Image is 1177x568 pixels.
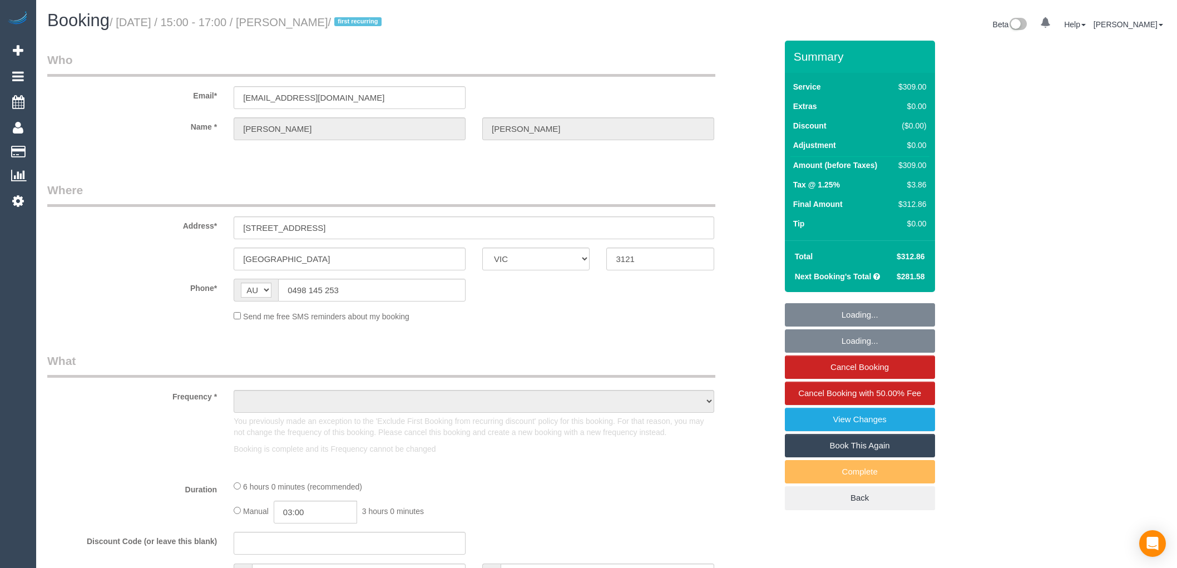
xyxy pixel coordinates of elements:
label: Amount (before Taxes) [793,160,877,171]
p: You previously made an exception to the 'Exclude First Booking from recurring discount' policy fo... [234,416,714,438]
label: Adjustment [793,140,836,151]
input: Email* [234,86,466,109]
a: [PERSON_NAME] [1094,20,1163,29]
div: $0.00 [894,101,926,112]
div: $309.00 [894,81,926,92]
strong: Total [795,252,813,261]
a: Help [1064,20,1086,29]
div: $0.00 [894,218,926,229]
span: Send me free SMS reminders about my booking [243,312,409,321]
div: $309.00 [894,160,926,171]
input: Last Name* [482,117,714,140]
strong: Next Booking's Total [795,272,872,281]
div: Open Intercom Messenger [1139,530,1166,557]
a: Cancel Booking [785,355,935,379]
span: Manual [243,507,269,516]
a: View Changes [785,408,935,431]
label: Final Amount [793,199,843,210]
legend: What [47,353,715,378]
a: Beta [993,20,1027,29]
a: Book This Again [785,434,935,457]
a: Back [785,486,935,510]
span: Cancel Booking with 50.00% Fee [798,388,921,398]
legend: Who [47,52,715,77]
span: first recurring [334,17,382,26]
input: Post Code* [606,248,714,270]
input: Phone* [278,279,466,302]
label: Frequency * [39,387,225,402]
h3: Summary [794,50,929,63]
label: Extras [793,101,817,112]
label: Service [793,81,821,92]
div: $312.86 [894,199,926,210]
small: / [DATE] / 15:00 - 17:00 / [PERSON_NAME] [110,16,385,28]
label: Name * [39,117,225,132]
input: First Name* [234,117,466,140]
label: Duration [39,480,225,495]
img: New interface [1008,18,1027,32]
img: Automaid Logo [7,11,29,27]
span: $281.58 [897,272,925,281]
span: / [328,16,385,28]
label: Tip [793,218,805,229]
label: Email* [39,86,225,101]
p: Booking is complete and its Frequency cannot be changed [234,443,714,455]
label: Discount [793,120,827,131]
label: Phone* [39,279,225,294]
span: $312.86 [897,252,925,261]
span: 3 hours 0 minutes [362,507,424,516]
div: ($0.00) [894,120,926,131]
label: Discount Code (or leave this blank) [39,532,225,547]
div: $0.00 [894,140,926,151]
div: $3.86 [894,179,926,190]
span: Booking [47,11,110,30]
a: Cancel Booking with 50.00% Fee [785,382,935,405]
legend: Where [47,182,715,207]
span: 6 hours 0 minutes (recommended) [243,482,362,491]
label: Address* [39,216,225,231]
label: Tax @ 1.25% [793,179,840,190]
input: Suburb* [234,248,466,270]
